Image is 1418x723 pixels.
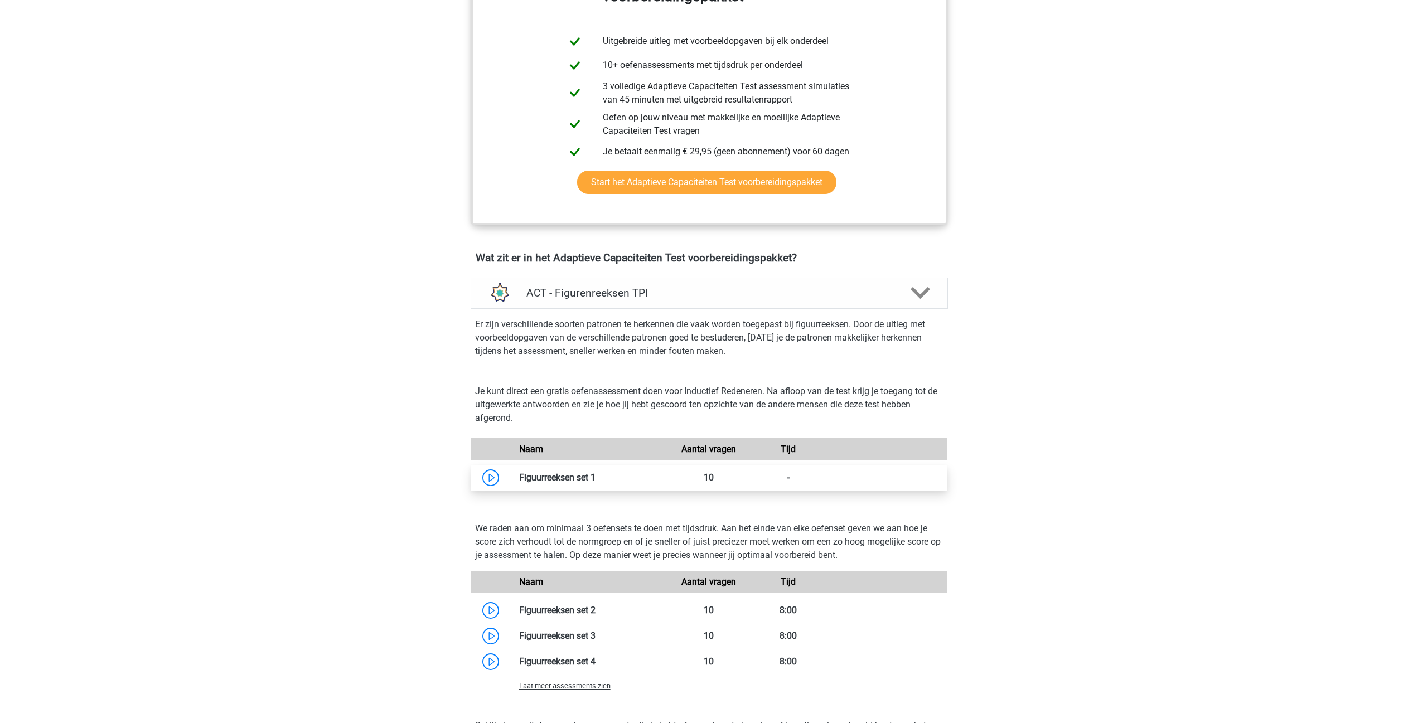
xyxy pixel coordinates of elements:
span: Laat meer assessments zien [519,682,611,690]
div: Figuurreeksen set 1 [511,471,670,484]
div: Naam [511,575,670,589]
h4: Wat zit er in het Adaptieve Capaciteiten Test voorbereidingspakket? [476,251,943,264]
p: Er zijn verschillende soorten patronen te herkennen die vaak worden toegepast bij figuurreeksen. ... [475,318,943,358]
div: Tijd [749,575,828,589]
a: Start het Adaptieve Capaciteiten Test voorbereidingspakket [577,171,836,194]
div: Aantal vragen [669,443,748,456]
div: Figuurreeksen set 3 [511,629,670,643]
p: We raden aan om minimaal 3 oefensets te doen met tijdsdruk. Aan het einde van elke oefenset geven... [475,522,943,562]
div: Aantal vragen [669,575,748,589]
div: Tijd [749,443,828,456]
div: Naam [511,443,670,456]
img: figuurreeksen [485,278,514,307]
h4: ACT - Figurenreeksen TPI [526,287,892,299]
a: figuurreeksen ACT - Figurenreeksen TPI [466,278,952,309]
p: Je kunt direct een gratis oefenassessment doen voor Inductief Redeneren. Na afloop van de test kr... [475,385,943,425]
div: Figuurreeksen set 2 [511,604,670,617]
div: Figuurreeksen set 4 [511,655,670,668]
